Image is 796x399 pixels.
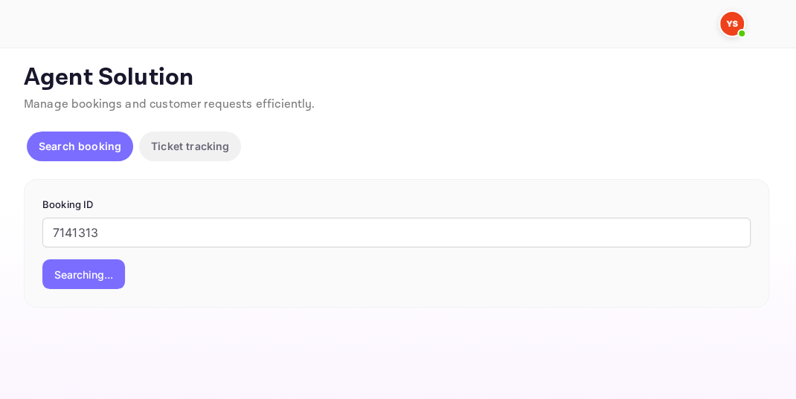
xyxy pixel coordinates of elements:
[39,138,121,154] p: Search booking
[24,97,315,112] span: Manage bookings and customer requests efficiently.
[42,198,751,213] p: Booking ID
[151,138,229,154] p: Ticket tracking
[720,12,744,36] img: Yandex Support
[24,63,769,93] p: Agent Solution
[42,259,125,289] button: Searching...
[42,218,751,247] input: Enter Booking ID (e.g., 63782194)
